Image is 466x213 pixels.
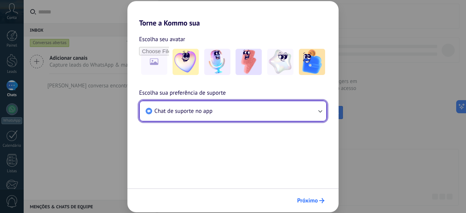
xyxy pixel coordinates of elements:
button: Chat de suporte no app [140,101,326,121]
img: -5.jpeg [299,49,325,75]
h2: Torne a Kommo sua [127,1,339,27]
span: Próximo [297,198,318,203]
span: Chat de suporte no app [154,107,213,115]
span: Escolha seu avatar [139,35,185,44]
span: Escolha sua preferência de suporte [139,88,226,98]
img: -4.jpeg [267,49,293,75]
img: -2.jpeg [204,49,230,75]
img: -3.jpeg [236,49,262,75]
img: -1.jpeg [173,49,199,75]
button: Próximo [294,194,328,207]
